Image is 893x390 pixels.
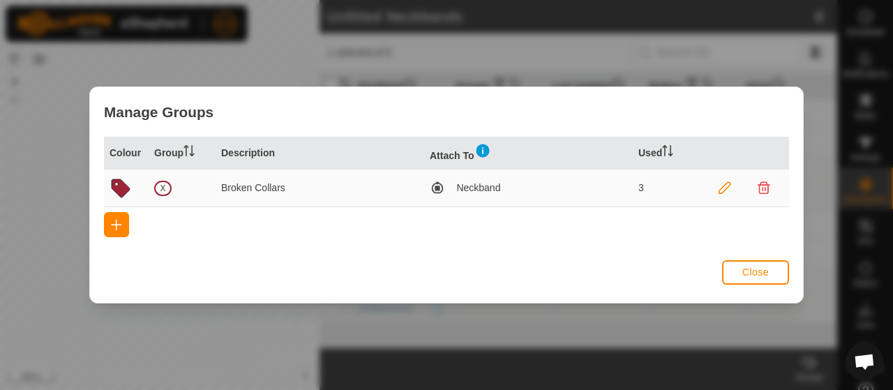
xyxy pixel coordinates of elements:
p-celleditor: Broken Collars [221,182,285,193]
p-celleditor: 3 [638,182,644,193]
img: information [474,142,491,159]
span: Close [742,267,769,278]
th: Group [149,137,216,170]
button: Close [722,260,789,285]
span: X [154,181,172,196]
th: Used [633,137,700,170]
div: Manage Groups [90,87,803,137]
div: Open chat [846,343,883,380]
th: Description [216,137,424,170]
th: Attach To [424,137,633,170]
span: Neckband [456,181,500,195]
th: Colour [104,137,149,170]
